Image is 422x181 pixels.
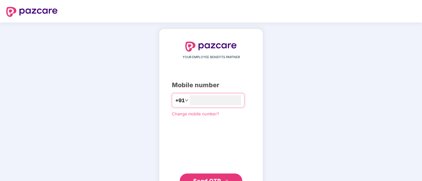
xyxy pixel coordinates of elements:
div: Mobile number [172,80,250,90]
span: +91 [175,97,185,104]
span: YOUR EMPLOYEE BENEFITS PARTNER [183,55,240,60]
img: logo [6,7,58,17]
a: Change mobile number? [172,111,219,116]
img: logo [185,42,237,52]
span: down [185,98,188,102]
